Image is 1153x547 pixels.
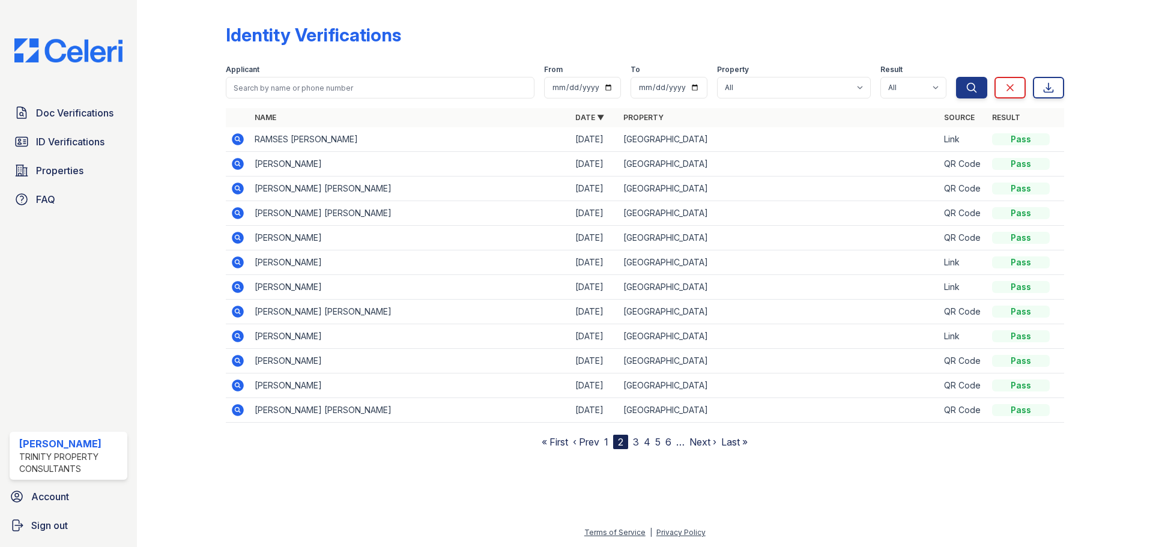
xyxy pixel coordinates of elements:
[619,250,939,275] td: [GEOGRAPHIC_DATA]
[939,373,987,398] td: QR Code
[19,437,123,451] div: [PERSON_NAME]
[619,349,939,373] td: [GEOGRAPHIC_DATA]
[619,373,939,398] td: [GEOGRAPHIC_DATA]
[570,250,619,275] td: [DATE]
[570,373,619,398] td: [DATE]
[250,226,570,250] td: [PERSON_NAME]
[250,201,570,226] td: [PERSON_NAME] [PERSON_NAME]
[575,113,604,122] a: Date ▼
[250,177,570,201] td: [PERSON_NAME] [PERSON_NAME]
[665,436,671,448] a: 6
[939,300,987,324] td: QR Code
[570,324,619,349] td: [DATE]
[880,65,903,74] label: Result
[570,275,619,300] td: [DATE]
[689,436,716,448] a: Next ›
[992,232,1050,244] div: Pass
[619,177,939,201] td: [GEOGRAPHIC_DATA]
[717,65,749,74] label: Property
[10,187,127,211] a: FAQ
[36,106,113,120] span: Doc Verifications
[992,113,1020,122] a: Result
[655,436,661,448] a: 5
[676,435,685,449] span: …
[570,152,619,177] td: [DATE]
[619,300,939,324] td: [GEOGRAPHIC_DATA]
[939,201,987,226] td: QR Code
[250,373,570,398] td: [PERSON_NAME]
[31,518,68,533] span: Sign out
[944,113,975,122] a: Source
[992,355,1050,367] div: Pass
[623,113,664,122] a: Property
[650,528,652,537] div: |
[36,134,104,149] span: ID Verifications
[19,451,123,475] div: Trinity Property Consultants
[939,250,987,275] td: Link
[992,379,1050,391] div: Pass
[570,201,619,226] td: [DATE]
[992,133,1050,145] div: Pass
[570,177,619,201] td: [DATE]
[570,349,619,373] td: [DATE]
[992,207,1050,219] div: Pass
[604,436,608,448] a: 1
[226,65,259,74] label: Applicant
[573,436,599,448] a: ‹ Prev
[633,436,639,448] a: 3
[619,226,939,250] td: [GEOGRAPHIC_DATA]
[619,127,939,152] td: [GEOGRAPHIC_DATA]
[36,163,83,178] span: Properties
[939,398,987,423] td: QR Code
[992,158,1050,170] div: Pass
[939,152,987,177] td: QR Code
[10,159,127,183] a: Properties
[250,275,570,300] td: [PERSON_NAME]
[644,436,650,448] a: 4
[992,330,1050,342] div: Pass
[5,38,132,62] img: CE_Logo_Blue-a8612792a0a2168367f1c8372b55b34899dd931a85d93a1a3d3e32e68fde9ad4.png
[570,226,619,250] td: [DATE]
[10,101,127,125] a: Doc Verifications
[226,77,534,98] input: Search by name or phone number
[992,183,1050,195] div: Pass
[255,113,276,122] a: Name
[992,281,1050,293] div: Pass
[226,24,401,46] div: Identity Verifications
[631,65,640,74] label: To
[570,398,619,423] td: [DATE]
[939,349,987,373] td: QR Code
[542,436,568,448] a: « First
[250,324,570,349] td: [PERSON_NAME]
[250,152,570,177] td: [PERSON_NAME]
[250,349,570,373] td: [PERSON_NAME]
[613,435,628,449] div: 2
[5,513,132,537] a: Sign out
[939,177,987,201] td: QR Code
[36,192,55,207] span: FAQ
[250,300,570,324] td: [PERSON_NAME] [PERSON_NAME]
[656,528,706,537] a: Privacy Policy
[992,404,1050,416] div: Pass
[10,130,127,154] a: ID Verifications
[721,436,748,448] a: Last »
[250,398,570,423] td: [PERSON_NAME] [PERSON_NAME]
[992,306,1050,318] div: Pass
[570,300,619,324] td: [DATE]
[939,275,987,300] td: Link
[939,226,987,250] td: QR Code
[544,65,563,74] label: From
[31,489,69,504] span: Account
[939,127,987,152] td: Link
[584,528,646,537] a: Terms of Service
[570,127,619,152] td: [DATE]
[939,324,987,349] td: Link
[619,398,939,423] td: [GEOGRAPHIC_DATA]
[619,324,939,349] td: [GEOGRAPHIC_DATA]
[250,127,570,152] td: RAMSES [PERSON_NAME]
[619,275,939,300] td: [GEOGRAPHIC_DATA]
[619,201,939,226] td: [GEOGRAPHIC_DATA]
[619,152,939,177] td: [GEOGRAPHIC_DATA]
[250,250,570,275] td: [PERSON_NAME]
